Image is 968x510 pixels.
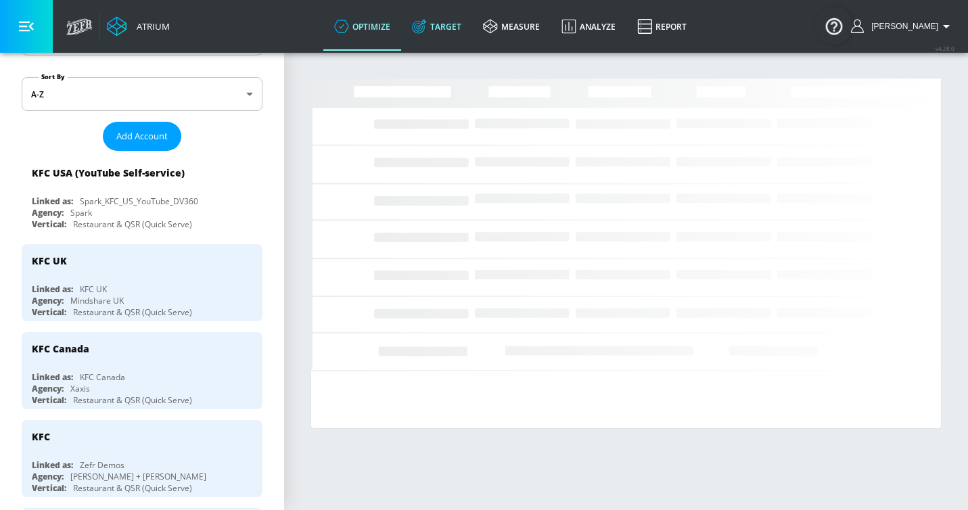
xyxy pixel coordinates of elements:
button: Open Resource Center [815,7,853,45]
span: login as: casey.cohen@zefr.com [866,22,938,31]
div: Agency: [32,383,64,394]
div: Linked as: [32,195,73,207]
div: Vertical: [32,482,66,494]
div: Vertical: [32,394,66,406]
div: KFC Canada [80,371,125,383]
div: A-Z [22,77,262,111]
div: Restaurant & QSR (Quick Serve) [73,482,192,494]
a: Analyze [551,2,626,51]
div: KFC UKLinked as:KFC UKAgency:Mindshare UKVertical:Restaurant & QSR (Quick Serve) [22,244,262,321]
span: v 4.28.0 [936,45,954,52]
div: KFC UK [80,283,107,295]
div: Agency: [32,207,64,218]
a: Report [626,2,697,51]
div: KFC UK [32,254,67,267]
div: Agency: [32,471,64,482]
a: optimize [323,2,401,51]
div: Spark_KFC_US_YouTube_DV360 [80,195,198,207]
div: Zefr Demos [80,459,124,471]
div: KFC [32,430,50,443]
a: measure [472,2,551,51]
div: Linked as: [32,283,73,295]
div: Restaurant & QSR (Quick Serve) [73,394,192,406]
label: Sort By [39,72,68,81]
a: Target [401,2,472,51]
div: KFCLinked as:Zefr DemosAgency:[PERSON_NAME] + [PERSON_NAME]Vertical:Restaurant & QSR (Quick Serve) [22,420,262,497]
div: KFC USA (YouTube Self-service)Linked as:Spark_KFC_US_YouTube_DV360Agency:SparkVertical:Restaurant... [22,156,262,233]
div: Atrium [131,20,170,32]
div: Mindshare UK [70,295,124,306]
div: Vertical: [32,218,66,230]
div: Vertical: [32,306,66,318]
div: KFC USA (YouTube Self-service) [32,166,185,179]
button: [PERSON_NAME] [851,18,954,34]
div: Restaurant & QSR (Quick Serve) [73,306,192,318]
div: Agency: [32,295,64,306]
div: Linked as: [32,371,73,383]
div: Restaurant & QSR (Quick Serve) [73,218,192,230]
div: Xaxis [70,383,90,394]
div: KFC Canada [32,342,89,355]
button: Add Account [103,122,181,151]
div: Linked as: [32,459,73,471]
span: Add Account [116,129,168,144]
div: KFC CanadaLinked as:KFC CanadaAgency:XaxisVertical:Restaurant & QSR (Quick Serve) [22,332,262,409]
div: [PERSON_NAME] + [PERSON_NAME] [70,471,206,482]
a: Atrium [107,16,170,37]
div: Spark [70,207,92,218]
